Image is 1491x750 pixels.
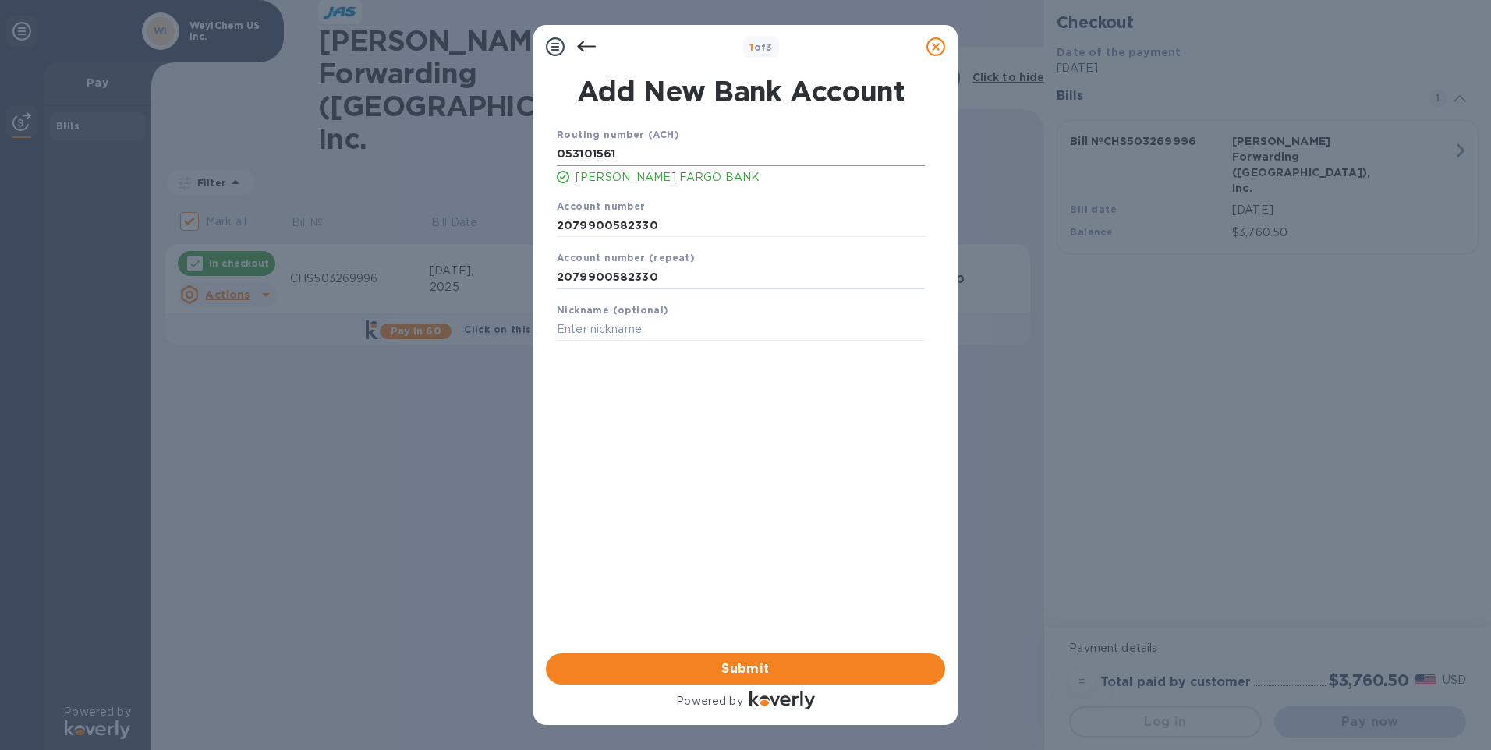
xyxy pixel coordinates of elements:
[557,214,925,237] input: Enter account number
[676,693,742,709] p: Powered by
[547,75,934,108] h1: Add New Bank Account
[557,266,925,289] input: Enter account number
[576,169,925,186] p: [PERSON_NAME] FARGO BANK
[546,653,945,685] button: Submit
[557,318,925,341] input: Enter nickname
[557,129,679,140] b: Routing number (ACH)
[749,41,773,53] b: of 3
[557,252,695,264] b: Account number (repeat)
[749,41,753,53] span: 1
[557,304,669,316] b: Nickname (optional)
[557,200,646,212] b: Account number
[557,143,925,166] input: Enter routing number
[749,691,815,709] img: Logo
[558,660,933,678] span: Submit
